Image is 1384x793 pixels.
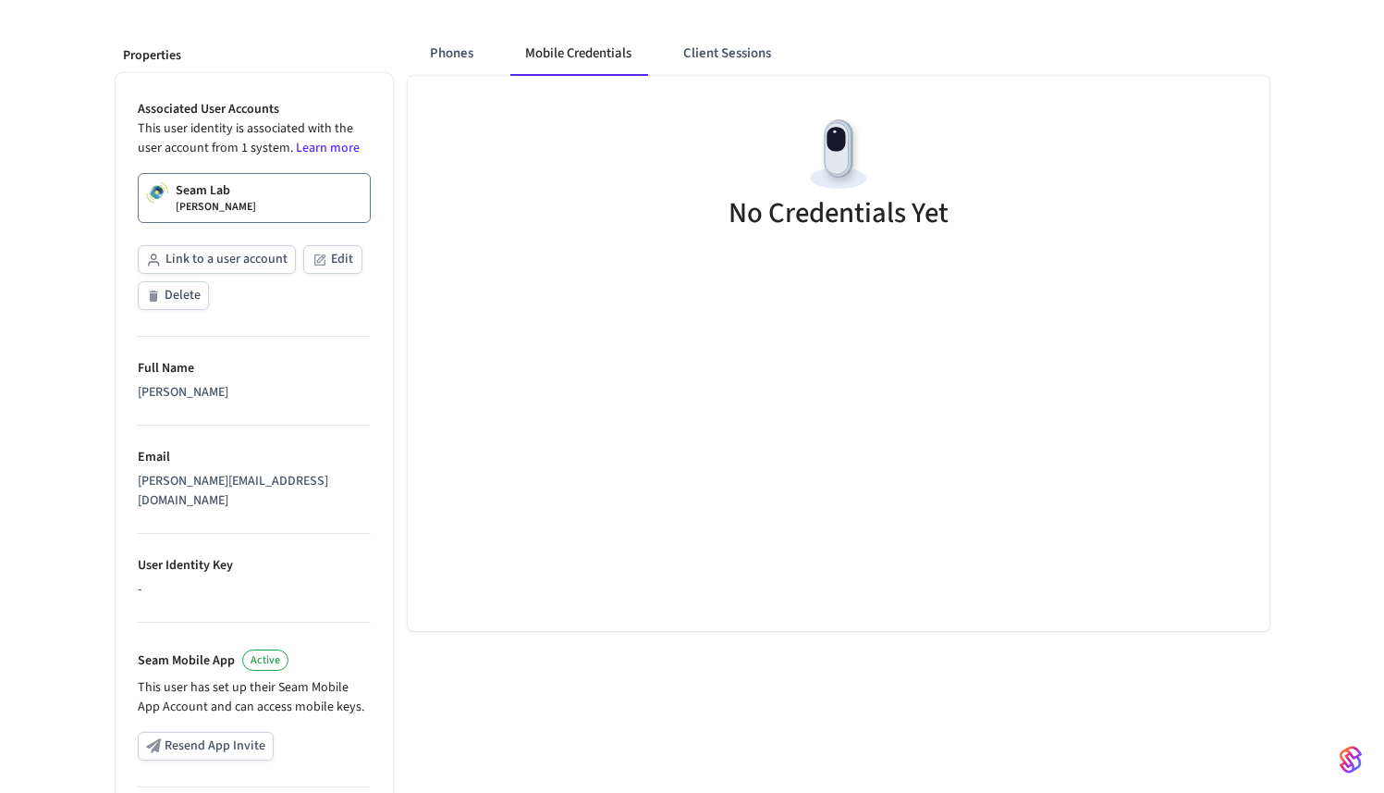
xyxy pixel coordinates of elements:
span: Active [251,652,280,668]
button: Link to a user account [138,245,296,274]
p: Properties [123,46,386,66]
p: [PERSON_NAME] [176,200,256,215]
div: - [138,580,371,600]
p: User Identity Key [138,556,371,576]
img: Visionline Logo [146,181,168,204]
p: Seam Mobile App [138,651,235,671]
a: Learn more [296,139,360,157]
p: Full Name [138,359,371,378]
button: Delete [138,281,209,310]
button: Client Sessions [668,31,786,76]
p: Seam Lab [176,181,230,200]
button: Mobile Credentials [510,31,646,76]
img: SeamLogoGradient.69752ec5.svg [1340,745,1362,774]
button: Phones [415,31,488,76]
p: This user has set up their Seam Mobile App Account and can access mobile keys. [138,678,371,717]
a: Seam Lab[PERSON_NAME] [138,173,371,223]
button: Edit [303,245,362,274]
button: Resend App Invite [138,732,274,761]
div: [PERSON_NAME][EMAIL_ADDRESS][DOMAIN_NAME] [138,472,371,511]
p: Associated User Accounts [138,100,371,119]
div: [PERSON_NAME] [138,383,371,403]
p: This user identity is associated with the user account from 1 system. [138,119,371,158]
h5: No Credentials Yet [729,194,949,232]
p: Email [138,448,371,467]
img: Devices Empty State [797,113,880,196]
